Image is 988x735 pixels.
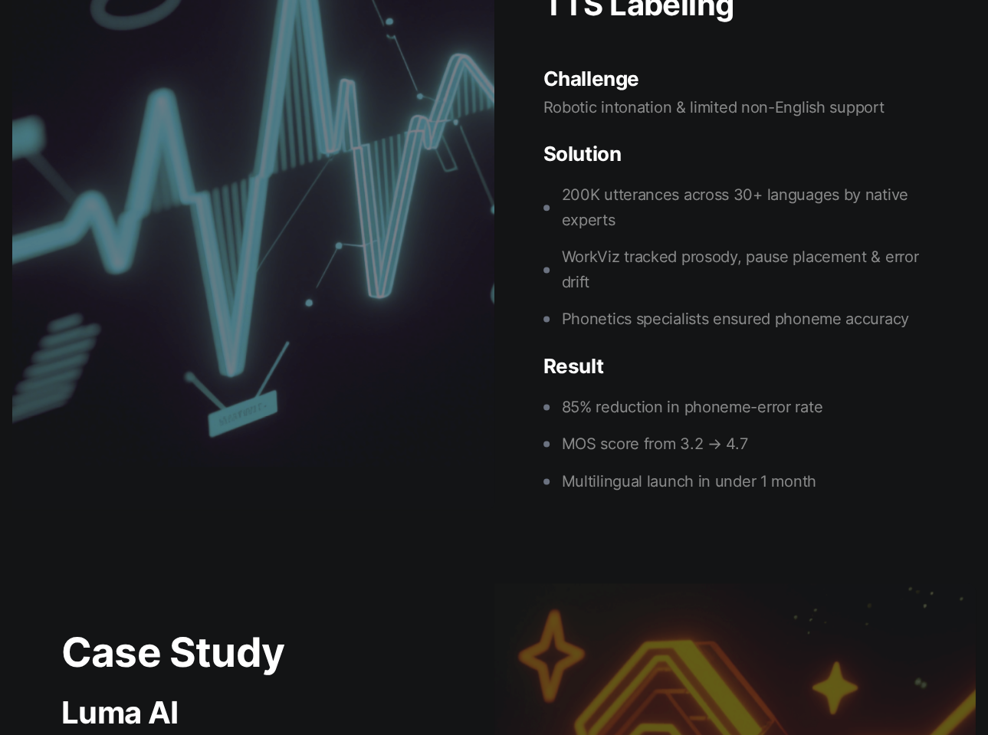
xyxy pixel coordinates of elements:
h2: Case Study [61,632,445,673]
p: Phonetics specialists ensured phoneme accuracy [562,307,909,332]
p: WorkViz tracked prosody, pause placement & error drift [562,244,927,294]
p: 200K utterances across 30+ languages by native experts [562,182,927,232]
h4: Challenge [543,69,927,89]
h4: Solution [543,144,927,164]
h3: Luma AI [61,697,445,728]
p: Robotic intonation & limited non-English support [543,95,927,120]
p: 85% reduction in phoneme-error rate [562,395,823,420]
p: Multilingual launch in under 1 month [562,469,816,494]
h4: Result [543,356,927,376]
p: MOS score from 3.2 → 4.7 [562,431,748,457]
